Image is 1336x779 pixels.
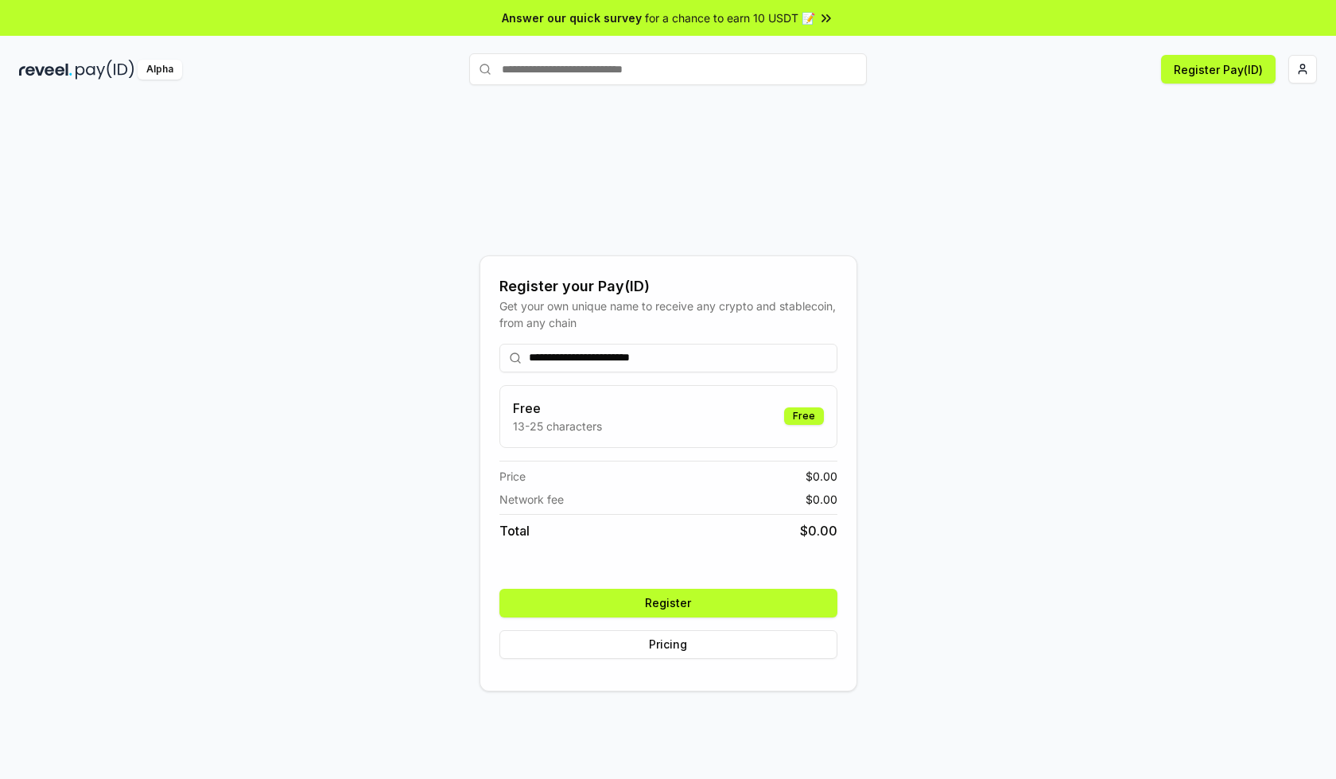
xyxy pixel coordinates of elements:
span: $ 0.00 [800,521,837,540]
h3: Free [513,399,602,418]
button: Pricing [499,630,837,659]
div: Get your own unique name to receive any crypto and stablecoin, from any chain [499,298,837,331]
button: Register [499,589,837,617]
button: Register Pay(ID) [1161,55,1276,84]
span: Price [499,468,526,485]
span: for a chance to earn 10 USDT 📝 [645,10,815,26]
img: reveel_dark [19,60,72,80]
span: $ 0.00 [806,468,837,485]
span: Network fee [499,491,564,508]
span: Total [499,521,530,540]
img: pay_id [76,60,134,80]
span: Answer our quick survey [502,10,642,26]
div: Alpha [138,60,182,80]
p: 13-25 characters [513,418,602,434]
div: Register your Pay(ID) [499,275,837,298]
div: Free [784,407,824,425]
span: $ 0.00 [806,491,837,508]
